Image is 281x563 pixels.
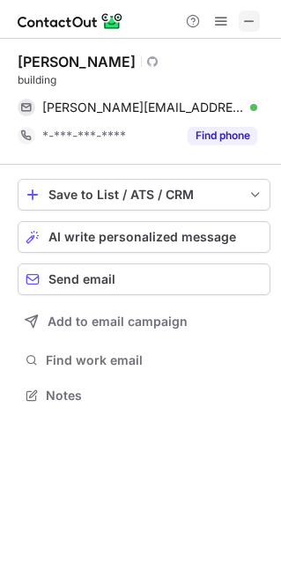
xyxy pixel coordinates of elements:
[188,127,257,144] button: Reveal Button
[18,53,136,70] div: [PERSON_NAME]
[18,11,123,32] img: ContactOut v5.3.10
[48,315,188,329] span: Add to email campaign
[18,263,270,295] button: Send email
[18,179,270,211] button: save-profile-one-click
[18,72,270,88] div: building
[18,306,270,337] button: Add to email campaign
[46,352,263,368] span: Find work email
[18,383,270,408] button: Notes
[18,348,270,373] button: Find work email
[48,188,240,202] div: Save to List / ATS / CRM
[48,230,236,244] span: AI write personalized message
[18,221,270,253] button: AI write personalized message
[46,388,263,404] span: Notes
[42,100,244,115] span: [PERSON_NAME][EMAIL_ADDRESS][DOMAIN_NAME]
[48,272,115,286] span: Send email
